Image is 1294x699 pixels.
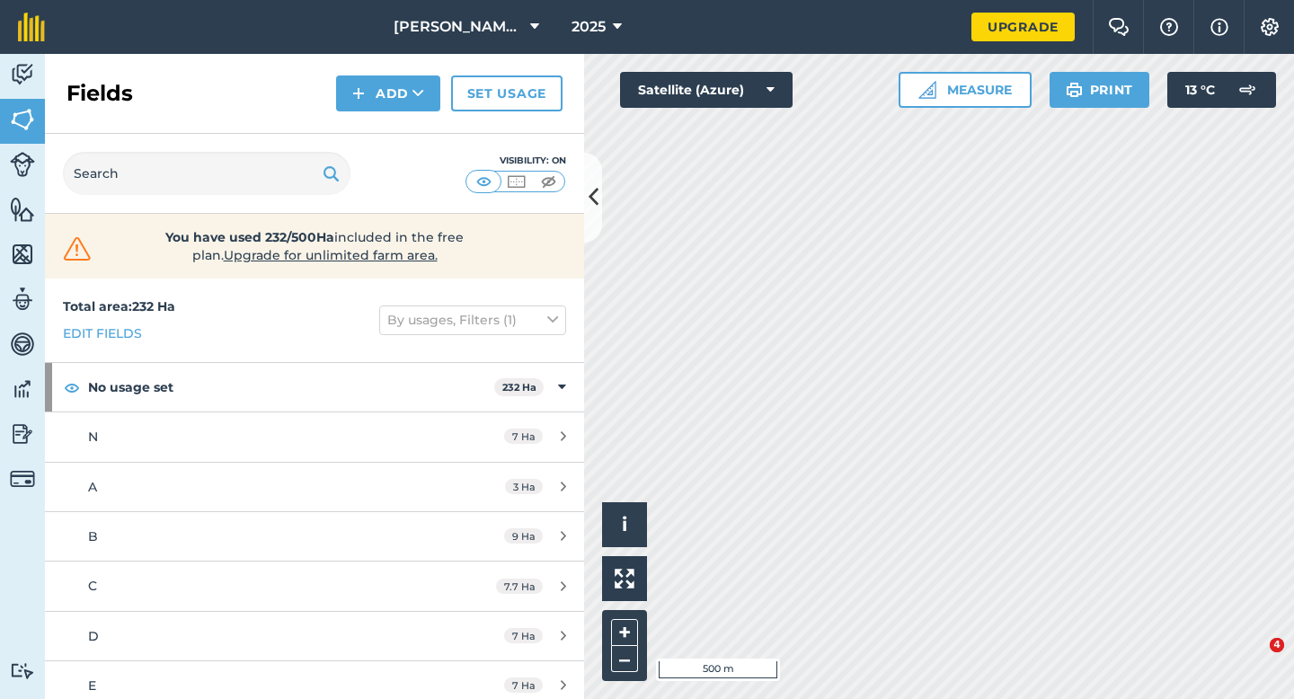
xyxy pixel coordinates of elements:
a: B9 Ha [45,512,584,561]
iframe: Intercom live chat [1233,638,1276,681]
img: A question mark icon [1158,18,1180,36]
img: svg+xml;base64,PD94bWwgdmVyc2lvbj0iMS4wIiBlbmNvZGluZz0idXRmLTgiPz4KPCEtLSBHZW5lcmF0b3I6IEFkb2JlIE... [10,331,35,358]
img: svg+xml;base64,PHN2ZyB4bWxucz0iaHR0cDovL3d3dy53My5vcmcvMjAwMC9zdmciIHdpZHRoPSIzMiIgaGVpZ2h0PSIzMC... [59,235,95,262]
input: Search [63,152,350,195]
img: svg+xml;base64,PHN2ZyB4bWxucz0iaHR0cDovL3d3dy53My5vcmcvMjAwMC9zdmciIHdpZHRoPSIxNCIgaGVpZ2h0PSIyNC... [352,83,365,104]
button: Print [1050,72,1150,108]
span: [PERSON_NAME] & Sons [394,16,523,38]
img: svg+xml;base64,PD94bWwgdmVyc2lvbj0iMS4wIiBlbmNvZGluZz0idXRmLTgiPz4KPCEtLSBHZW5lcmF0b3I6IEFkb2JlIE... [10,466,35,491]
a: Edit fields [63,323,142,343]
span: 7 Ha [504,677,543,693]
span: 3 Ha [505,479,543,494]
img: svg+xml;base64,PD94bWwgdmVyc2lvbj0iMS4wIiBlbmNvZGluZz0idXRmLTgiPz4KPCEtLSBHZW5lcmF0b3I6IEFkb2JlIE... [10,152,35,177]
div: No usage set232 Ha [45,363,584,411]
span: 4 [1270,638,1284,652]
span: 13 ° C [1185,72,1215,108]
a: A3 Ha [45,463,584,511]
span: 9 Ha [504,528,543,544]
img: Four arrows, one pointing top left, one top right, one bottom right and the last bottom left [615,569,634,588]
span: i [622,513,627,535]
img: svg+xml;base64,PD94bWwgdmVyc2lvbj0iMS4wIiBlbmNvZGluZz0idXRmLTgiPz4KPCEtLSBHZW5lcmF0b3I6IEFkb2JlIE... [1229,72,1265,108]
strong: Total area : 232 Ha [63,298,175,314]
span: 7.7 Ha [496,579,543,594]
a: N7 Ha [45,412,584,461]
span: Upgrade for unlimited farm area. [224,247,438,263]
button: 13 °C [1167,72,1276,108]
a: Upgrade [971,13,1075,41]
div: Visibility: On [465,154,566,168]
img: svg+xml;base64,PHN2ZyB4bWxucz0iaHR0cDovL3d3dy53My5vcmcvMjAwMC9zdmciIHdpZHRoPSI1NiIgaGVpZ2h0PSI2MC... [10,241,35,268]
img: svg+xml;base64,PD94bWwgdmVyc2lvbj0iMS4wIiBlbmNvZGluZz0idXRmLTgiPz4KPCEtLSBHZW5lcmF0b3I6IEFkb2JlIE... [10,376,35,403]
img: svg+xml;base64,PHN2ZyB4bWxucz0iaHR0cDovL3d3dy53My5vcmcvMjAwMC9zdmciIHdpZHRoPSI1MCIgaGVpZ2h0PSI0MC... [537,173,560,190]
img: svg+xml;base64,PHN2ZyB4bWxucz0iaHR0cDovL3d3dy53My5vcmcvMjAwMC9zdmciIHdpZHRoPSIxNyIgaGVpZ2h0PSIxNy... [1210,16,1228,38]
strong: You have used 232/500Ha [165,229,334,245]
span: N [88,429,98,445]
span: C [88,578,97,594]
img: svg+xml;base64,PD94bWwgdmVyc2lvbj0iMS4wIiBlbmNvZGluZz0idXRmLTgiPz4KPCEtLSBHZW5lcmF0b3I6IEFkb2JlIE... [10,662,35,679]
img: svg+xml;base64,PHN2ZyB4bWxucz0iaHR0cDovL3d3dy53My5vcmcvMjAwMC9zdmciIHdpZHRoPSIxOSIgaGVpZ2h0PSIyNC... [323,163,340,184]
a: You have used 232/500Haincluded in the free plan.Upgrade for unlimited farm area. [59,228,570,264]
span: D [88,628,99,644]
img: A cog icon [1259,18,1281,36]
span: A [88,479,97,495]
a: D7 Ha [45,612,584,660]
img: svg+xml;base64,PD94bWwgdmVyc2lvbj0iMS4wIiBlbmNvZGluZz0idXRmLTgiPz4KPCEtLSBHZW5lcmF0b3I6IEFkb2JlIE... [10,420,35,447]
img: svg+xml;base64,PHN2ZyB4bWxucz0iaHR0cDovL3d3dy53My5vcmcvMjAwMC9zdmciIHdpZHRoPSIxOCIgaGVpZ2h0PSIyNC... [64,376,80,398]
img: svg+xml;base64,PD94bWwgdmVyc2lvbj0iMS4wIiBlbmNvZGluZz0idXRmLTgiPz4KPCEtLSBHZW5lcmF0b3I6IEFkb2JlIE... [10,286,35,313]
img: fieldmargin Logo [18,13,45,41]
button: i [602,502,647,547]
strong: No usage set [88,363,494,411]
span: E [88,677,96,694]
img: svg+xml;base64,PHN2ZyB4bWxucz0iaHR0cDovL3d3dy53My5vcmcvMjAwMC9zdmciIHdpZHRoPSI1MCIgaGVpZ2h0PSI0MC... [473,173,495,190]
span: 7 Ha [504,628,543,643]
img: svg+xml;base64,PHN2ZyB4bWxucz0iaHR0cDovL3d3dy53My5vcmcvMjAwMC9zdmciIHdpZHRoPSI1MCIgaGVpZ2h0PSI0MC... [505,173,527,190]
button: Satellite (Azure) [620,72,793,108]
img: svg+xml;base64,PHN2ZyB4bWxucz0iaHR0cDovL3d3dy53My5vcmcvMjAwMC9zdmciIHdpZHRoPSIxOSIgaGVpZ2h0PSIyNC... [1066,79,1083,101]
button: Measure [899,72,1032,108]
button: + [611,619,638,646]
span: included in the free plan . [123,228,506,264]
strong: 232 Ha [502,381,536,394]
span: 2025 [572,16,606,38]
a: Set usage [451,75,563,111]
img: svg+xml;base64,PD94bWwgdmVyc2lvbj0iMS4wIiBlbmNvZGluZz0idXRmLTgiPz4KPCEtLSBHZW5lcmF0b3I6IEFkb2JlIE... [10,61,35,88]
img: Ruler icon [918,81,936,99]
button: – [611,646,638,672]
span: 7 Ha [504,429,543,444]
img: svg+xml;base64,PHN2ZyB4bWxucz0iaHR0cDovL3d3dy53My5vcmcvMjAwMC9zdmciIHdpZHRoPSI1NiIgaGVpZ2h0PSI2MC... [10,106,35,133]
img: Two speech bubbles overlapping with the left bubble in the forefront [1108,18,1130,36]
span: B [88,528,98,544]
button: Add [336,75,440,111]
a: C7.7 Ha [45,562,584,610]
img: svg+xml;base64,PHN2ZyB4bWxucz0iaHR0cDovL3d3dy53My5vcmcvMjAwMC9zdmciIHdpZHRoPSI1NiIgaGVpZ2h0PSI2MC... [10,196,35,223]
h2: Fields [66,79,133,108]
button: By usages, Filters (1) [379,305,566,334]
